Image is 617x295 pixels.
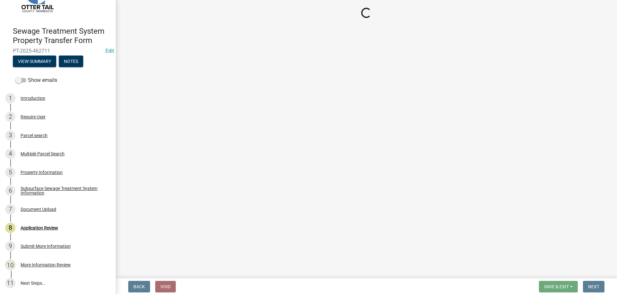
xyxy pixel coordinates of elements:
div: Require User [21,115,46,119]
div: 4 [5,149,15,159]
div: Parcel search [21,133,48,138]
button: Next [583,281,604,292]
button: Void [155,281,176,292]
div: 6 [5,186,15,196]
wm-modal-confirm: Notes [59,59,83,64]
span: Save & Exit [544,284,569,289]
div: Submit More Information [21,244,71,248]
div: Application Review [21,226,58,230]
div: Introduction [21,96,45,100]
div: Multiple Parcel Search [21,152,65,156]
button: View Summary [13,56,56,67]
button: Notes [59,56,83,67]
span: PT-2025-462711 [13,48,103,54]
div: Property Information [21,170,63,175]
h4: Sewage Treatment System Property Transfer Form [13,27,111,45]
div: Document Upload [21,207,56,212]
div: 5 [5,167,15,178]
span: Back [133,284,145,289]
div: 7 [5,204,15,214]
div: 1 [5,93,15,103]
div: 11 [5,278,15,288]
label: Show emails [15,76,57,84]
span: Next [588,284,599,289]
div: 2 [5,112,15,122]
div: Subsurface Sewage Treatment System Information [21,186,105,195]
div: 10 [5,260,15,270]
button: Back [128,281,150,292]
button: Save & Exit [539,281,578,292]
wm-modal-confirm: Summary [13,59,56,64]
div: More Information Review [21,263,71,267]
div: 3 [5,130,15,141]
div: 8 [5,223,15,233]
a: Edit [105,48,114,54]
wm-modal-confirm: Edit Application Number [105,48,114,54]
div: 9 [5,241,15,251]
